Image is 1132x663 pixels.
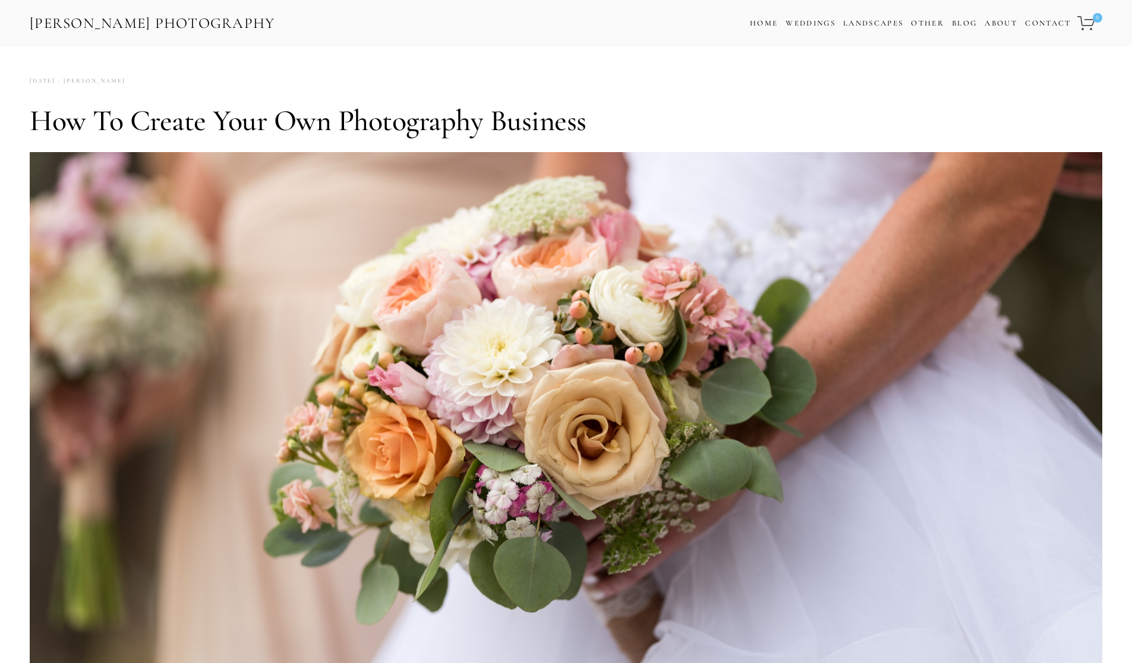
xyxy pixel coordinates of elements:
a: [PERSON_NAME] Photography [29,10,276,37]
a: [PERSON_NAME] [55,73,125,89]
a: About [985,15,1017,32]
a: Blog [952,15,977,32]
span: 0 [1093,13,1102,23]
a: 0 items in cart [1076,9,1103,37]
time: [DATE] [30,73,55,89]
a: Other [911,18,944,28]
a: Home [750,15,778,32]
a: Weddings [786,18,835,28]
a: Landscapes [843,18,903,28]
h1: How to Create Your Own Photography Business [30,103,1102,138]
a: Contact [1025,15,1071,32]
